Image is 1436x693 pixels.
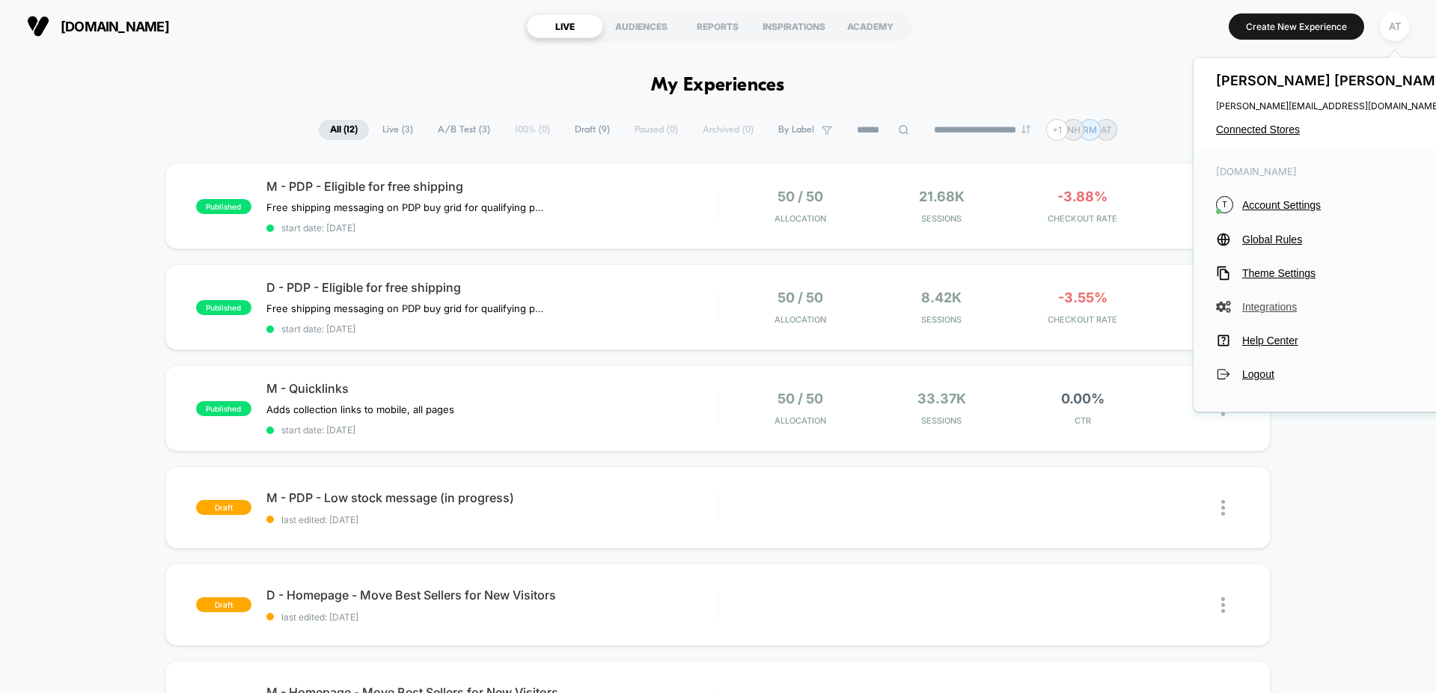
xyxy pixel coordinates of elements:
[774,314,826,325] span: Allocation
[756,14,832,38] div: INSPIRATIONS
[266,514,718,525] span: last edited: [DATE]
[1061,391,1105,406] span: 0.00%
[875,213,1009,224] span: Sessions
[1016,415,1150,426] span: CTR
[1016,314,1150,325] span: CHECKOUT RATE
[196,199,251,214] span: published
[1058,290,1107,305] span: -3.55%
[266,179,718,194] span: M - PDP - Eligible for free shipping
[22,14,174,38] button: [DOMAIN_NAME]
[603,14,679,38] div: AUDIENCES
[777,189,823,204] span: 50 / 50
[774,213,826,224] span: Allocation
[427,120,501,140] span: A/B Test ( 3 )
[875,314,1009,325] span: Sessions
[266,323,718,335] span: start date: [DATE]
[1101,124,1112,135] p: AT
[266,403,454,415] span: Adds collection links to mobile, all pages
[1021,125,1030,134] img: end
[61,19,169,34] span: [DOMAIN_NAME]
[651,75,785,97] h1: My Experiences
[266,201,544,213] span: Free shipping messaging on PDP buy grid for qualifying products﻿ - Mobile
[196,300,251,315] span: published
[919,189,965,204] span: 21.68k
[266,611,718,623] span: last edited: [DATE]
[921,290,962,305] span: 8.42k
[1380,12,1409,41] div: AT
[679,14,756,38] div: REPORTS
[266,424,718,436] span: start date: [DATE]
[196,401,251,416] span: published
[917,391,966,406] span: 33.37k
[777,391,823,406] span: 50 / 50
[1216,196,1233,213] i: T
[266,280,718,295] span: D - PDP - Eligible for free shipping
[777,290,823,305] span: 50 / 50
[1375,11,1414,42] button: AT
[266,490,718,505] span: M - PDP - Low stock message (in progress)
[266,222,718,233] span: start date: [DATE]
[1083,124,1097,135] p: RM
[1229,13,1364,40] button: Create New Experience
[778,124,814,135] span: By Label
[1046,119,1068,141] div: + 1
[1221,597,1225,613] img: close
[1221,500,1225,516] img: close
[27,15,49,37] img: Visually logo
[266,381,718,396] span: M - Quicklinks
[371,120,424,140] span: Live ( 3 )
[319,120,369,140] span: All ( 12 )
[196,500,251,515] span: draft
[266,587,718,602] span: D - Homepage - Move Best Sellers for New Visitors
[266,302,544,314] span: Free shipping messaging on PDP buy grid for qualifying products﻿ - Desktop
[875,415,1009,426] span: Sessions
[774,415,826,426] span: Allocation
[832,14,908,38] div: ACADEMY
[1016,213,1150,224] span: CHECKOUT RATE
[527,14,603,38] div: LIVE
[563,120,621,140] span: Draft ( 9 )
[1057,189,1107,204] span: -3.88%
[1067,124,1081,135] p: NH
[196,597,251,612] span: draft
